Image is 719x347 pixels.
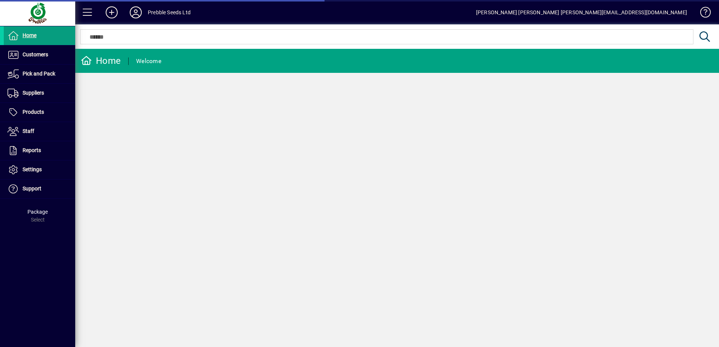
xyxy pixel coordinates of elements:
a: Support [4,180,75,198]
div: Prebble Seeds Ltd [148,6,191,18]
span: Staff [23,128,34,134]
span: Reports [23,147,41,153]
div: [PERSON_NAME] [PERSON_NAME] [PERSON_NAME][EMAIL_ADDRESS][DOMAIN_NAME] [476,6,687,18]
a: Staff [4,122,75,141]
span: Support [23,186,41,192]
a: Customers [4,45,75,64]
a: Products [4,103,75,122]
button: Profile [124,6,148,19]
span: Package [27,209,48,215]
a: Pick and Pack [4,65,75,83]
a: Reports [4,141,75,160]
a: Settings [4,160,75,179]
a: Suppliers [4,84,75,103]
span: Home [23,32,36,38]
span: Suppliers [23,90,44,96]
div: Welcome [136,55,161,67]
span: Settings [23,166,42,172]
span: Products [23,109,44,115]
a: Knowledge Base [695,2,710,26]
button: Add [100,6,124,19]
span: Customers [23,51,48,57]
div: Home [81,55,121,67]
span: Pick and Pack [23,71,55,77]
